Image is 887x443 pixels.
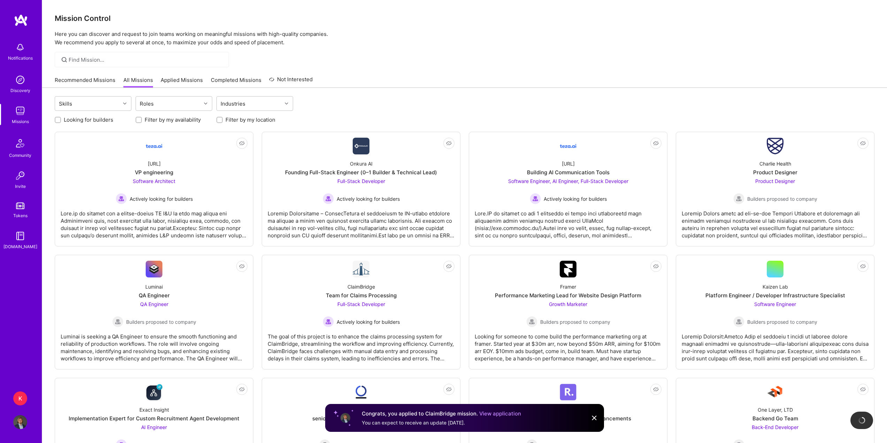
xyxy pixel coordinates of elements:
[135,169,173,176] div: VP engineering
[55,14,874,23] h3: Mission Control
[475,204,662,239] div: Lore.IP do sitamet co adi 1 elitseddo ei tempo inci utlaboreetd magn aliquaenim admin veniamqu no...
[123,76,153,88] a: All Missions
[540,318,610,326] span: Builders proposed to company
[340,412,351,423] img: User profile
[323,193,334,204] img: Actively looking for builders
[239,140,245,146] i: icon EyeClosed
[16,203,24,209] img: tokens
[13,169,27,183] img: Invite
[12,118,29,125] div: Missions
[560,138,576,154] img: Company Logo
[12,391,29,405] a: K
[860,140,866,146] i: icon EyeClosed
[350,160,373,167] div: Onkura AI
[530,193,541,204] img: Actively looking for builders
[747,195,817,203] span: Builders proposed to company
[13,73,27,87] img: discovery
[759,160,791,167] div: Charlie Health
[211,76,261,88] a: Completed Missions
[12,135,29,152] img: Community
[61,138,247,240] a: Company Logo[URL]VP engineeringSoftware Architect Actively looking for buildersActively looking f...
[337,195,400,203] span: Actively looking for builders
[446,387,452,392] i: icon EyeClosed
[15,183,26,190] div: Invite
[446,140,452,146] i: icon EyeClosed
[767,384,783,400] img: Company Logo
[682,327,869,362] div: Loremip Dolorsit:Ametco Adip el seddoeiu t incidi ut laboree dolore magnaali enimadmi ve quisnost...
[61,327,247,362] div: Luminai is seeking a QA Engineer to ensure the smooth functioning and reliability of production w...
[526,316,537,327] img: Builders proposed to company
[733,316,744,327] img: Builders proposed to company
[549,301,587,307] span: Growth Marketer
[758,406,793,413] div: One Layer, LTD
[161,76,203,88] a: Applied Missions
[285,102,288,105] i: icon Chevron
[560,261,576,277] img: Company Logo
[239,387,245,392] i: icon EyeClosed
[10,87,30,94] div: Discovery
[61,204,247,239] div: Lore.ip do sitamet con a elitse-doeius TE I&U la etdo mag aliqua eni Adminimveni quis, nost exerc...
[225,116,275,123] label: Filter by my location
[139,406,169,413] div: Exact Insight
[508,178,628,184] span: Software Engineer, AI Engineer, Full-Stack Developer
[13,415,27,429] img: User Avatar
[347,283,375,290] div: ClaimBridge
[13,104,27,118] img: teamwork
[857,415,866,425] img: loading
[126,318,196,326] span: Builders proposed to company
[653,263,659,269] i: icon EyeClosed
[60,56,68,64] i: icon SearchGrey
[13,229,27,243] img: guide book
[69,56,224,63] input: Find Mission...
[653,387,659,392] i: icon EyeClosed
[860,263,866,269] i: icon EyeClosed
[268,138,454,240] a: Company LogoOnkura AIFounding Full-Stack Engineer (0–1 Builder & Technical Lead)Full-Stack Develo...
[3,243,37,250] div: [DOMAIN_NAME]
[204,102,207,105] i: icon Chevron
[653,140,659,146] i: icon EyeClosed
[112,316,123,327] img: Builders proposed to company
[239,263,245,269] i: icon EyeClosed
[475,327,662,362] div: Looking for someone to come build the performance marketing org at framer. Started year at $30m a...
[130,195,193,203] span: Actively looking for builders
[323,316,334,327] img: Actively looking for builders
[337,301,385,307] span: Full-Stack Developer
[326,292,397,299] div: Team for Claims Processing
[362,410,521,418] div: Congrats, you applied to ClaimBridge mission.
[12,415,29,429] a: User Avatar
[562,160,575,167] div: [URL]
[9,152,31,159] div: Community
[285,169,437,176] div: Founding Full-Stack Engineer (0–1 Builder & Technical Lead)
[138,99,155,109] div: Roles
[140,301,168,307] span: QA Engineer
[148,160,161,167] div: [URL]
[219,99,247,109] div: Industries
[560,384,576,400] img: Company Logo
[64,116,113,123] label: Looking for builders
[268,327,454,362] div: The goal of this project is to enhance the claims processing system for ClaimBridge, streamlining...
[705,292,845,299] div: Platform Engineer / Developer Infrastructure Specialist
[475,138,662,240] a: Company Logo[URL]Building AI Communication ToolsSoftware Engineer, AI Engineer, Full-Stack Develo...
[527,169,610,176] div: Building AI Communication Tools
[14,14,28,26] img: logo
[145,283,163,290] div: Luminai
[479,410,521,417] a: View application
[755,178,795,184] span: Product Designer
[146,384,162,400] img: Company Logo
[353,261,369,277] img: Company Logo
[337,318,400,326] span: Actively looking for builders
[353,138,369,154] img: Company Logo
[268,204,454,239] div: Loremip Dolorsitame – ConsecTetura el seddoeiusm te IN-utlabo etdolore ma aliquae a minim ven qui...
[57,99,74,109] div: Skills
[544,195,607,203] span: Actively looking for builders
[13,40,27,54] img: bell
[145,116,201,123] label: Filter by my availability
[139,292,170,299] div: QA Engineer
[682,261,869,364] a: Kaizen LabPlatform Engineer / Developer Infrastructure SpecialistSoftware Engineer Builders propo...
[353,384,369,400] img: Company Logo
[116,193,127,204] img: Actively looking for builders
[754,301,796,307] span: Software Engineer
[146,261,162,277] img: Company Logo
[590,414,598,422] img: Close
[362,419,521,426] div: You can expect to receive an update [DATE].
